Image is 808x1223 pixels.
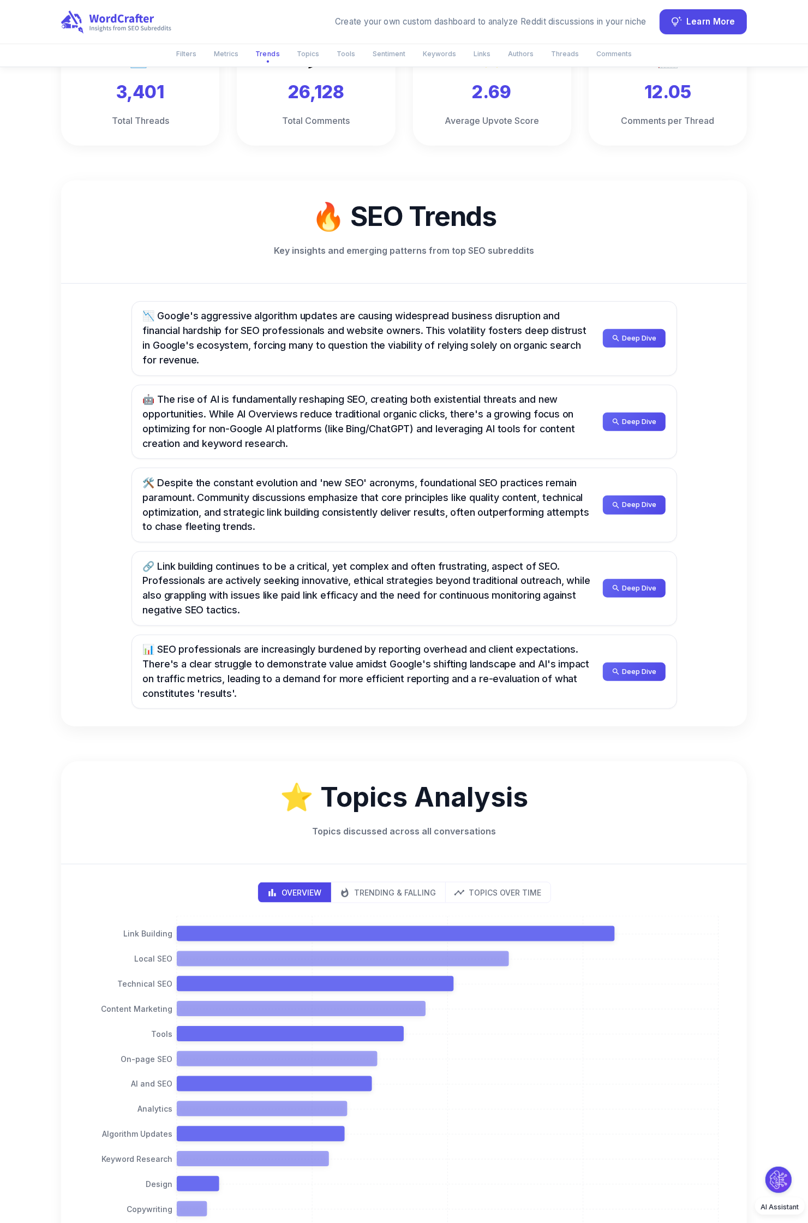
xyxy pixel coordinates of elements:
h6: Total Threads [79,113,202,128]
span: AI Assistant [761,1203,799,1211]
button: Deep Dive [603,413,666,431]
tspan: AI and SEO [131,1079,172,1089]
button: bar chart [258,882,331,903]
p: Overview [282,887,322,898]
button: Metrics [207,45,245,63]
h3: 26,128 [254,80,378,104]
span: Deep Dive [623,499,657,511]
span: 🤖 The rise of AI is fundamentally reshaping SEO, creating both existential threats and new opport... [143,393,575,449]
tspan: Link Building [123,929,172,939]
button: Learn More [660,9,747,34]
button: trends view [331,882,446,903]
button: Authors [501,45,540,63]
span: 📊 SEO professionals are increasingly burdened by reporting overhead and client expectations. Ther... [143,643,590,699]
tspan: Keyword Research [101,1155,172,1164]
button: Trends [248,44,286,63]
button: Links [467,45,497,63]
span: 🛠️ Despite the constant evolution and 'new SEO' acronyms, foundational SEO practices remain param... [143,477,589,533]
button: Filters [170,45,203,63]
h6: Average Upvote Score [430,113,554,128]
span: Deep Dive [623,666,657,678]
button: Deep Dive [603,329,666,348]
h6: Total Comments [254,113,378,128]
button: Tools [330,45,362,63]
h3: 2.69 [430,80,554,104]
p: Trending & Falling [355,887,436,898]
h3: 12.05 [606,80,729,104]
div: Create your own custom dashboard to analyze Reddit discussions in your niche [335,16,647,28]
button: Deep Dive [603,496,666,514]
button: time series view [445,882,550,903]
button: Deep Dive [603,579,666,598]
h2: 🔥 SEO Trends [79,198,729,235]
span: Deep Dive [623,332,657,344]
button: Sentiment [366,45,412,63]
button: Comments [590,45,638,63]
tspan: Copywriting [127,1204,172,1214]
h6: Comments per Thread [606,113,729,128]
tspan: Analytics [137,1105,172,1114]
h3: 3,401 [79,80,202,104]
tspan: Algorithm Updates [102,1130,172,1139]
span: 📉 Google's aggressive algorithm updates are causing widespread business disruption and financial ... [143,310,586,366]
span: Learn More [686,15,735,29]
tspan: Design [146,1180,172,1189]
button: Keywords [416,45,463,63]
tspan: Local SEO [134,954,172,964]
tspan: Tools [151,1030,172,1039]
div: display mode [258,882,551,903]
span: Deep Dive [623,582,657,594]
tspan: On-page SEO [121,1054,172,1064]
button: Deep Dive [603,663,666,681]
p: Topics discussed across all conversations [79,825,729,838]
span: Deep Dive [623,416,657,428]
span: 🔗 Link building continues to be a critical, yet complex and often frustrating, aspect of SEO. Pro... [143,560,590,616]
p: Topics Over Time [469,887,542,898]
button: Threads [544,45,585,63]
tspan: Technical SEO [117,980,172,989]
tspan: Content Marketing [101,1005,172,1014]
p: Key insights and emerging patterns from top SEO subreddits [213,244,595,257]
button: Topics [290,45,326,63]
h2: ⭐️ Topics Analysis [79,779,729,816]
